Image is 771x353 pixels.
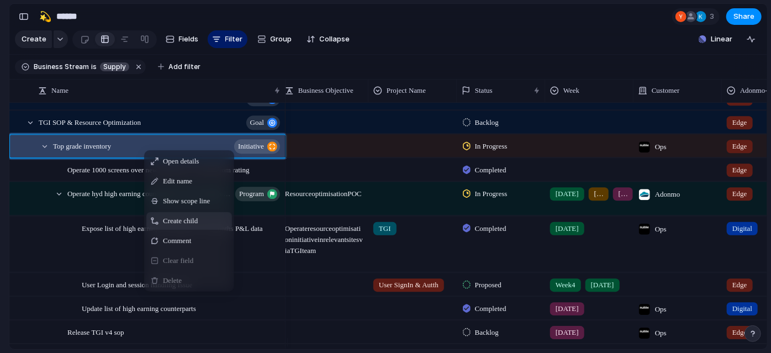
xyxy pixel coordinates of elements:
[22,34,46,45] span: Create
[163,275,182,286] span: Delete
[98,61,131,73] button: Supply
[89,61,99,73] button: is
[733,11,754,22] span: Share
[163,215,198,226] span: Create child
[15,30,52,48] button: Create
[252,30,298,48] button: Group
[163,196,210,207] span: Show scope line
[302,30,355,48] button: Collapse
[34,62,89,72] span: Business Stream
[163,255,193,266] span: Clear field
[36,8,54,25] button: 💫
[168,62,200,72] span: Add filter
[225,34,243,45] span: Filter
[39,9,51,24] div: 💫
[91,62,97,72] span: is
[163,156,199,167] span: Open details
[694,31,737,48] button: Linear
[144,150,234,292] div: Context Menu
[103,62,126,72] span: Supply
[163,235,191,246] span: Comment
[271,34,292,45] span: Group
[163,176,192,187] span: Edit name
[208,30,247,48] button: Filter
[320,34,350,45] span: Collapse
[151,59,207,75] button: Add filter
[726,8,762,25] button: Share
[161,30,203,48] button: Fields
[179,34,199,45] span: Fields
[710,11,717,22] span: 3
[711,34,732,45] span: Linear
